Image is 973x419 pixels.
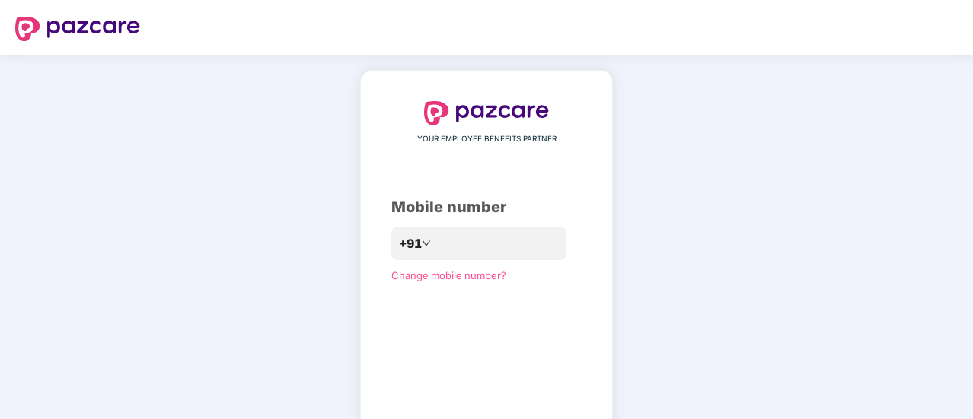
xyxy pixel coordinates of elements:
[15,17,140,41] img: logo
[391,195,582,219] div: Mobile number
[422,239,431,248] span: down
[417,133,557,145] span: YOUR EMPLOYEE BENEFITS PARTNER
[399,234,422,253] span: +91
[391,269,506,281] a: Change mobile number?
[424,101,549,125] img: logo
